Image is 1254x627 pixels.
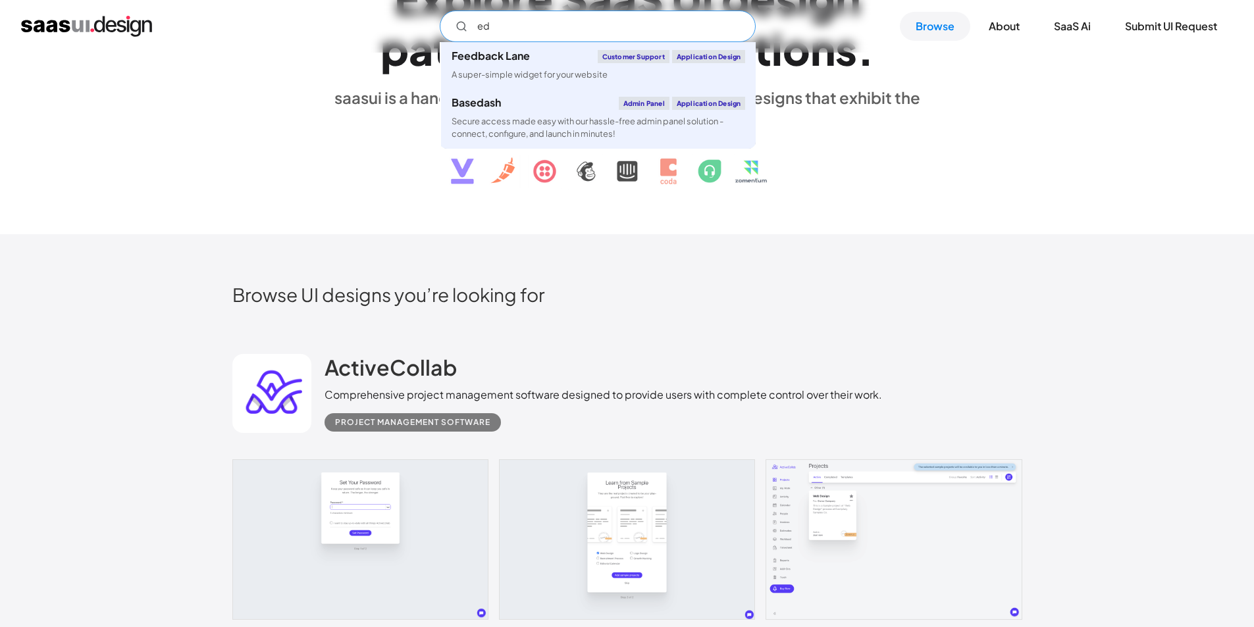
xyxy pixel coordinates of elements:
div: Project Management Software [335,414,490,430]
div: saasui is a hand-picked collection of saas application designs that exhibit the best in class des... [325,88,930,127]
a: About [973,12,1035,41]
a: Submit UI Request [1109,12,1233,41]
div: s [835,24,857,74]
div: A super-simple widget for your website [452,68,608,81]
div: t [433,24,451,74]
div: Customer Support [598,50,669,63]
h2: ActiveCollab [325,354,457,380]
div: n [810,24,835,74]
a: home [21,16,152,37]
a: ActiveCollab [325,354,457,387]
div: Secure access made easy with our hassle-free admin panel solution - connect, configure, and launc... [452,115,745,140]
div: Admin Panel [619,97,669,110]
a: SaaS Ai [1038,12,1107,41]
div: t [754,24,771,74]
div: Application Design [672,50,746,63]
h2: Browse UI designs you’re looking for [232,283,1022,306]
a: Browse [900,12,970,41]
a: Feedback LaneCustomer SupportApplication DesignA super-simple widget for your website [441,42,756,89]
div: Basedash [452,97,501,108]
div: o [783,24,810,74]
div: i [771,24,783,74]
a: BasedashAdmin PanelApplication DesignSecure access made easy with our hassle-free admin panel sol... [441,89,756,148]
div: Comprehensive project management software designed to provide users with complete control over th... [325,387,882,403]
div: Feedback Lane [452,51,530,61]
div: p [380,24,409,74]
div: Application Design [672,97,746,110]
div: . [857,24,874,74]
form: Email Form [440,11,756,42]
div: a [409,24,433,74]
img: text, icon, saas logo [428,127,827,195]
input: Search UI designs you're looking for... [440,11,756,42]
